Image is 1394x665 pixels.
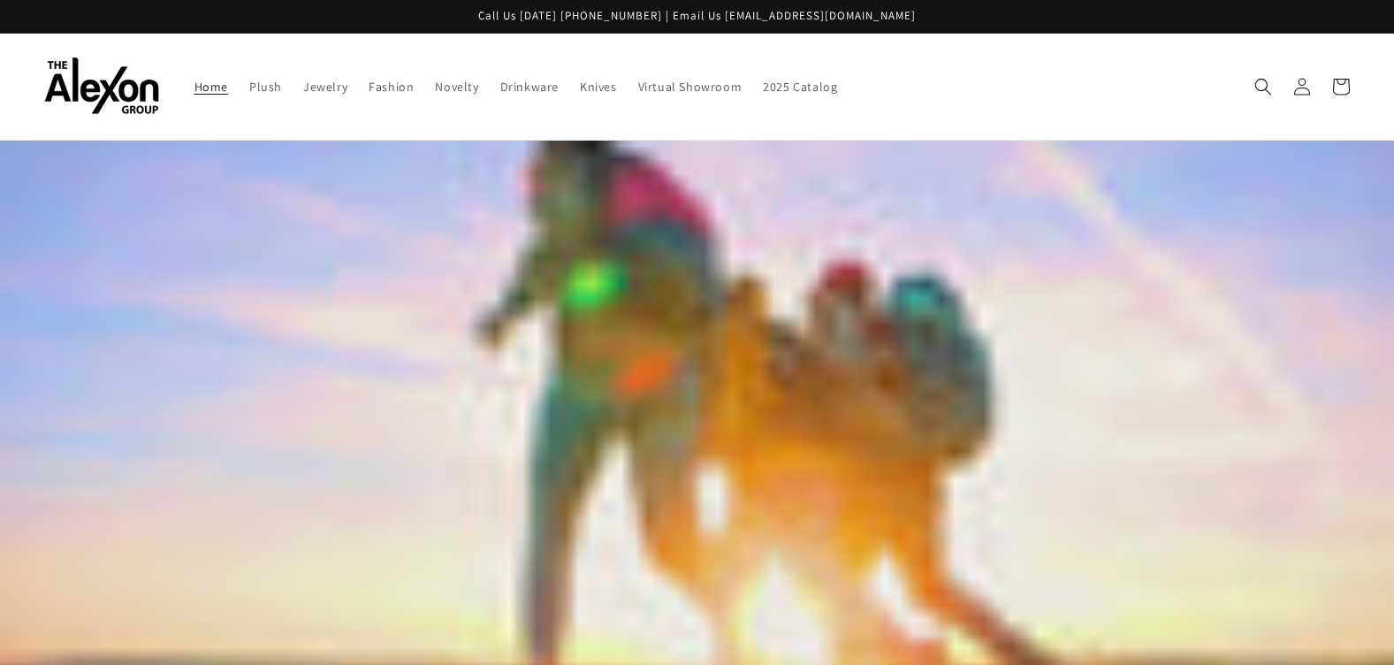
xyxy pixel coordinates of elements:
[763,79,837,95] span: 2025 Catalog
[752,68,848,105] a: 2025 Catalog
[293,68,358,105] a: Jewelry
[490,68,569,105] a: Drinkware
[44,57,159,115] img: The Alexon Group
[500,79,559,95] span: Drinkware
[184,68,239,105] a: Home
[424,68,489,105] a: Novelty
[249,79,282,95] span: Plush
[1244,67,1283,106] summary: Search
[569,68,628,105] a: Knives
[435,79,478,95] span: Novelty
[369,79,414,95] span: Fashion
[194,79,228,95] span: Home
[628,68,753,105] a: Virtual Showroom
[638,79,743,95] span: Virtual Showroom
[358,68,424,105] a: Fashion
[580,79,617,95] span: Knives
[303,79,347,95] span: Jewelry
[239,68,293,105] a: Plush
